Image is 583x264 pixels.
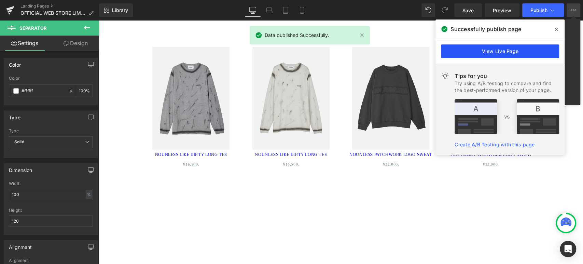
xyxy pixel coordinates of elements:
div: Try using A/B testing to compare and find the best-performed version of your page. [455,80,559,94]
div: Type [9,129,93,133]
div: Open Intercom Messenger [560,241,576,257]
input: auto [9,189,93,200]
span: ¥22,000. [384,140,400,148]
div: % [86,190,92,199]
div: Tips for you [455,72,559,80]
a: Design [51,36,100,51]
a: Preview [485,3,519,17]
span: Preview [493,7,511,14]
a: Laptop [261,3,277,17]
span: Successfully publish page [450,25,521,33]
button: Redo [438,3,452,17]
div: Dimension [9,163,32,173]
b: Solid [14,139,25,144]
a: Mobile [294,3,310,17]
div: Width [9,181,93,186]
button: Undo [421,3,435,17]
div: Alignment [9,258,93,263]
span: ¥16,500. [184,140,200,148]
a: New Library [99,3,133,17]
img: NOUNLESS LIKE DIRTY LONG TEE [54,26,131,129]
span: Save [462,7,474,14]
a: Create A/B Testing with this page [455,142,535,147]
span: Library [112,7,128,13]
input: Color [22,87,65,95]
img: light.svg [441,72,449,80]
div: Color [9,76,93,81]
a: NOUNLESS PATCHWORK LOGO SWEAT [251,132,333,136]
div: Color [9,58,21,68]
img: tip.png [455,99,559,134]
a: Desktop [245,3,261,17]
a: NOUNLESS PATCHWORK LOGO SWEAT [351,132,433,136]
a: Tablet [277,3,294,17]
a: NOUNLESS LIKE DIRTY LONG TEE [56,132,128,136]
img: NOUNLESS PATCHWORK LOGO SWEAT [353,26,431,129]
span: Data published Successfully. [265,31,329,39]
span: ¥22,000. [284,140,300,148]
img: NOUNLESS PATCHWORK LOGO SWEAT [253,26,331,129]
img: NOUNLESS LIKE DIRTY LONG TEE [154,26,231,129]
div: % [76,85,93,97]
a: Landing Pages [20,3,99,9]
a: NOUNLESS LIKE DIRTY LONG TEE [156,132,228,136]
div: Type [9,111,20,120]
button: View Live PageView with current TemplateSave Template to LibrarySchedule PublishPublish SettingsS... [567,3,580,17]
span: ¥16,500. [84,140,100,148]
button: Publish [522,3,564,17]
a: View Live Page [441,44,559,58]
input: auto [9,215,93,227]
span: Separator [19,25,47,31]
span: Publish [530,8,547,13]
div: Alignment [9,240,32,250]
span: OFFICIAL WEB STORE LIMITED ITEM [20,10,86,16]
div: Height [9,208,93,213]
